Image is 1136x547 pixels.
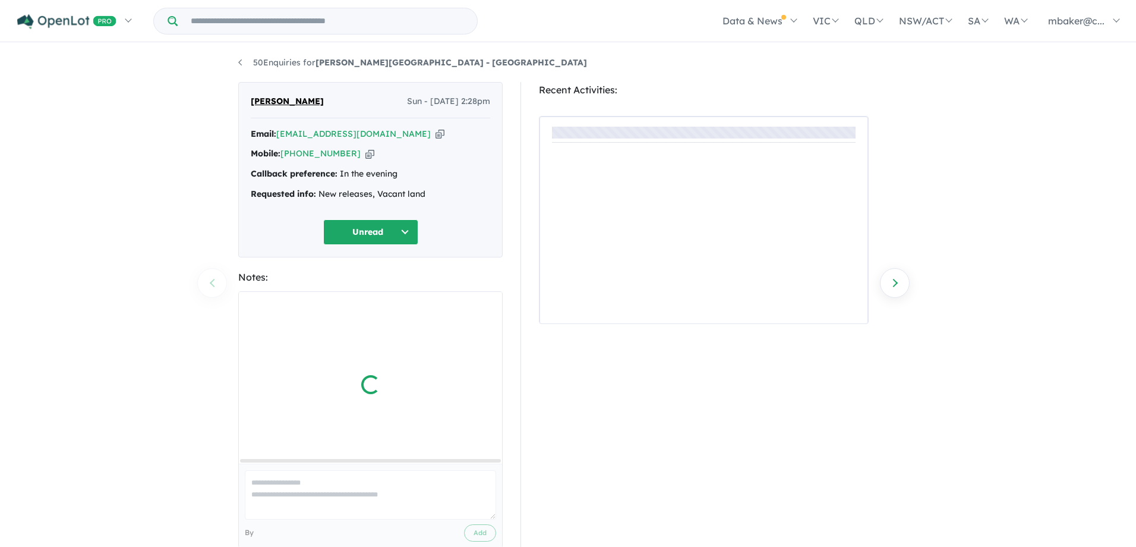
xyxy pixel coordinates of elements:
button: Copy [365,147,374,160]
nav: breadcrumb [238,56,898,70]
div: New releases, Vacant land [251,187,490,202]
img: Openlot PRO Logo White [17,14,116,29]
strong: Email: [251,128,276,139]
strong: Callback preference: [251,168,337,179]
strong: Requested info: [251,188,316,199]
span: [PERSON_NAME] [251,95,324,109]
div: Notes: [238,269,503,285]
strong: Mobile: [251,148,280,159]
button: Unread [323,219,418,245]
a: [EMAIL_ADDRESS][DOMAIN_NAME] [276,128,431,139]
strong: [PERSON_NAME][GEOGRAPHIC_DATA] - [GEOGRAPHIC_DATA] [315,57,587,68]
div: Recent Activities: [539,82,869,98]
div: In the evening [251,167,490,181]
span: mbaker@c... [1048,15,1105,27]
span: Sun - [DATE] 2:28pm [407,95,490,109]
input: Try estate name, suburb, builder or developer [180,8,475,34]
a: 50Enquiries for[PERSON_NAME][GEOGRAPHIC_DATA] - [GEOGRAPHIC_DATA] [238,57,587,68]
a: [PHONE_NUMBER] [280,148,361,159]
button: Copy [436,128,444,140]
